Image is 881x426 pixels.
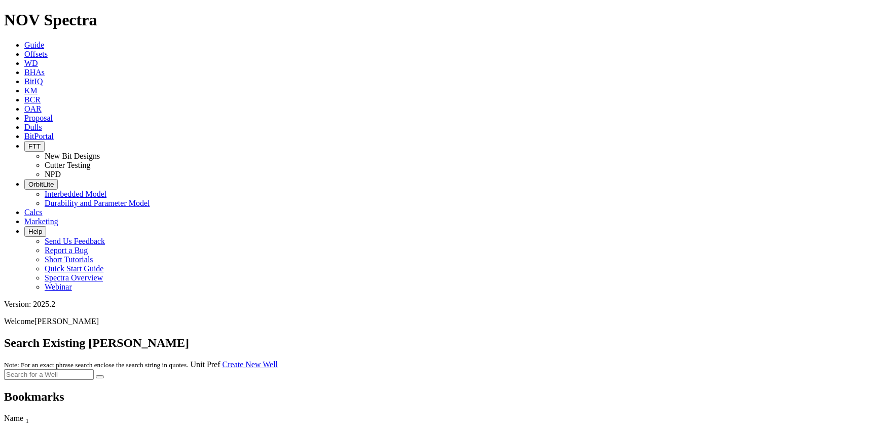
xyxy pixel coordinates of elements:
a: Short Tutorials [45,255,93,264]
div: Version: 2025.2 [4,300,877,309]
a: OAR [24,104,42,113]
a: Cutter Testing [45,161,91,169]
a: WD [24,59,38,67]
a: Unit Pref [190,360,220,369]
a: Durability and Parameter Model [45,199,150,207]
a: Send Us Feedback [45,237,105,245]
a: Offsets [24,50,48,58]
span: Sort None [25,414,29,422]
a: New Bit Designs [45,152,100,160]
a: BitIQ [24,77,43,86]
p: Welcome [4,317,877,326]
span: [PERSON_NAME] [34,317,99,326]
h2: Bookmarks [4,390,877,404]
a: Create New Well [223,360,278,369]
span: Name [4,414,23,422]
div: Name Sort None [4,414,809,425]
a: BCR [24,95,41,104]
span: Help [28,228,42,235]
small: Note: For an exact phrase search enclose the search string in quotes. [4,361,188,369]
button: OrbitLite [24,179,58,190]
button: FTT [24,141,45,152]
span: FTT [28,143,41,150]
a: Spectra Overview [45,273,103,282]
input: Search for a Well [4,369,94,380]
a: Calcs [24,208,43,217]
h1: NOV Spectra [4,11,877,29]
button: Help [24,226,46,237]
span: OrbitLite [28,181,54,188]
a: Proposal [24,114,53,122]
sub: 1 [25,417,29,424]
a: Webinar [45,282,72,291]
a: Quick Start Guide [45,264,103,273]
h2: Search Existing [PERSON_NAME] [4,336,877,350]
a: Interbedded Model [45,190,106,198]
a: BitPortal [24,132,54,140]
a: BHAs [24,68,45,77]
a: Marketing [24,217,58,226]
a: NPD [45,170,61,179]
a: Report a Bug [45,246,88,255]
a: Guide [24,41,44,49]
a: KM [24,86,38,95]
a: Dulls [24,123,42,131]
